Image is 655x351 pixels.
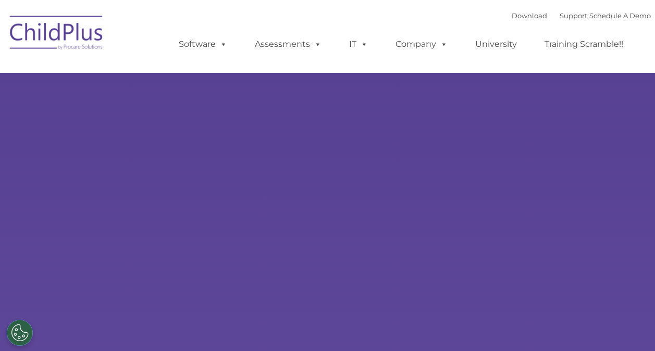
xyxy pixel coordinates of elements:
button: Cookies Settings [7,320,33,346]
a: Software [168,34,238,55]
a: Assessments [244,34,332,55]
a: Schedule A Demo [589,11,651,20]
a: Support [560,11,587,20]
a: University [465,34,527,55]
a: Training Scramble!! [534,34,634,55]
a: Download [512,11,547,20]
a: Company [385,34,458,55]
a: IT [339,34,378,55]
font: | [512,11,651,20]
img: ChildPlus by Procare Solutions [5,8,109,60]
